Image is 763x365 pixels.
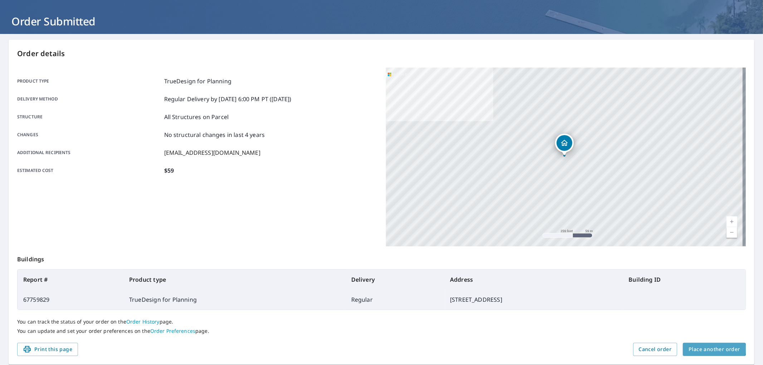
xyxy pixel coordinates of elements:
th: Delivery [346,270,444,290]
p: TrueDesign for Planning [164,77,231,85]
p: Regular Delivery by [DATE] 6:00 PM PT ([DATE]) [164,95,292,103]
p: Buildings [17,246,746,269]
th: Address [444,270,623,290]
p: $59 [164,166,174,175]
p: You can update and set your order preferences on the page. [17,328,746,334]
a: Current Level 17, Zoom Out [727,227,737,238]
a: Current Level 17, Zoom In [727,216,737,227]
p: [EMAIL_ADDRESS][DOMAIN_NAME] [164,148,260,157]
p: Delivery method [17,95,161,103]
a: Order Preferences [150,327,195,334]
p: Product type [17,77,161,85]
p: You can track the status of your order on the page. [17,319,746,325]
p: No structural changes in last 4 years [164,130,265,139]
div: Dropped pin, building 1, Residential property, 5503 Laurelton Ave Baltimore, MD 21214 [555,134,574,156]
a: Order History [126,318,160,325]
p: Order details [17,48,746,59]
th: Report # [18,270,123,290]
td: 67759829 [18,290,123,310]
th: Product type [123,270,346,290]
button: Place another order [683,343,746,356]
p: Structure [17,113,161,121]
span: Cancel order [639,345,672,354]
h1: Order Submitted [9,14,754,29]
button: Print this page [17,343,78,356]
p: All Structures on Parcel [164,113,229,121]
th: Building ID [623,270,745,290]
span: Print this page [23,345,72,354]
td: TrueDesign for Planning [123,290,346,310]
button: Cancel order [633,343,678,356]
p: Estimated cost [17,166,161,175]
p: Additional recipients [17,148,161,157]
span: Place another order [689,345,740,354]
p: Changes [17,130,161,139]
td: [STREET_ADDRESS] [444,290,623,310]
td: Regular [346,290,444,310]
